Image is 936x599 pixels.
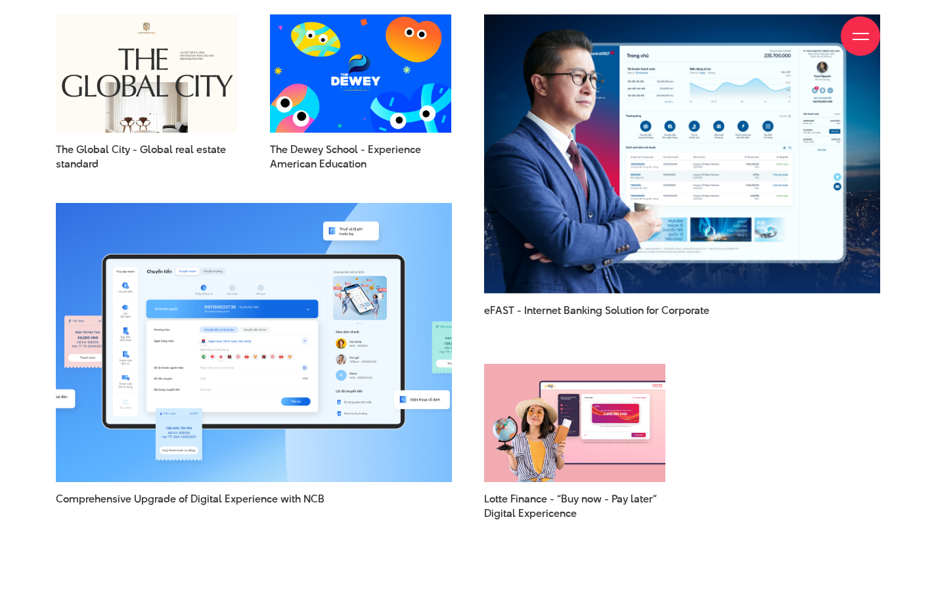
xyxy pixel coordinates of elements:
[484,303,880,331] a: eFAST - Internet Banking Solution for Corporate
[564,303,602,318] span: Banking
[190,491,222,506] span: Digital
[134,491,176,506] span: Upgrade
[56,157,99,171] span: standard
[646,303,659,318] span: for
[270,157,367,171] span: American Education
[524,303,561,318] span: Internet
[484,492,665,520] span: Lotte Finance - “Buy now - Pay later”
[303,491,324,506] span: NCB
[179,491,188,506] span: of
[56,143,237,170] span: The Global City - Global real estate
[225,491,278,506] span: Experience
[270,143,451,170] a: The Dewey School - ExperienceAmerican Education
[484,492,665,520] a: Lotte Finance - “Buy now - Pay later”Digital Expericence
[56,492,452,520] a: Comprehensive Upgrade of Digital Experience with NCB
[484,303,514,318] span: eFAST
[280,491,301,506] span: with
[517,303,522,318] span: -
[56,491,131,506] span: Comprehensive
[605,303,644,318] span: Solution
[270,143,451,170] span: The Dewey School - Experience
[484,506,577,521] span: Digital Expericence
[661,303,709,318] span: Corporate
[56,143,237,170] a: The Global City - Global real estatestandard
